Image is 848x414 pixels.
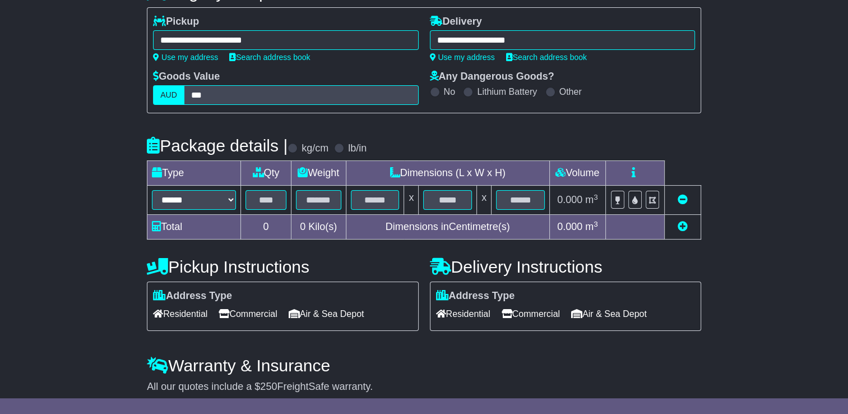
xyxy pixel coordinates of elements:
[291,161,346,186] td: Weight
[260,381,277,392] span: 250
[153,290,232,302] label: Address Type
[477,86,537,97] label: Lithium Battery
[430,16,482,28] label: Delivery
[153,305,207,323] span: Residential
[502,305,560,323] span: Commercial
[219,305,277,323] span: Commercial
[549,161,605,186] td: Volume
[585,221,598,232] span: m
[585,194,598,205] span: m
[241,215,291,240] td: 0
[436,305,490,323] span: Residential
[477,186,492,215] td: x
[229,53,310,62] a: Search address book
[506,53,587,62] a: Search address book
[557,194,582,205] span: 0.000
[678,194,688,205] a: Remove this item
[153,71,220,83] label: Goods Value
[289,305,364,323] span: Air & Sea Depot
[444,86,455,97] label: No
[430,71,554,83] label: Any Dangerous Goods?
[436,290,515,302] label: Address Type
[346,215,549,240] td: Dimensions in Centimetre(s)
[594,220,598,228] sup: 3
[147,257,418,276] h4: Pickup Instructions
[430,53,495,62] a: Use my address
[594,193,598,201] sup: 3
[557,221,582,232] span: 0.000
[153,16,199,28] label: Pickup
[147,356,701,375] h4: Warranty & Insurance
[147,161,241,186] td: Type
[571,305,647,323] span: Air & Sea Depot
[153,53,218,62] a: Use my address
[147,215,241,240] td: Total
[302,142,328,155] label: kg/cm
[346,161,549,186] td: Dimensions (L x W x H)
[153,85,184,105] label: AUD
[430,257,701,276] h4: Delivery Instructions
[348,142,367,155] label: lb/in
[300,221,305,232] span: 0
[678,221,688,232] a: Add new item
[404,186,419,215] td: x
[147,136,288,155] h4: Package details |
[291,215,346,240] td: Kilo(s)
[147,381,701,393] div: All our quotes include a $ FreightSafe warranty.
[559,86,582,97] label: Other
[241,161,291,186] td: Qty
